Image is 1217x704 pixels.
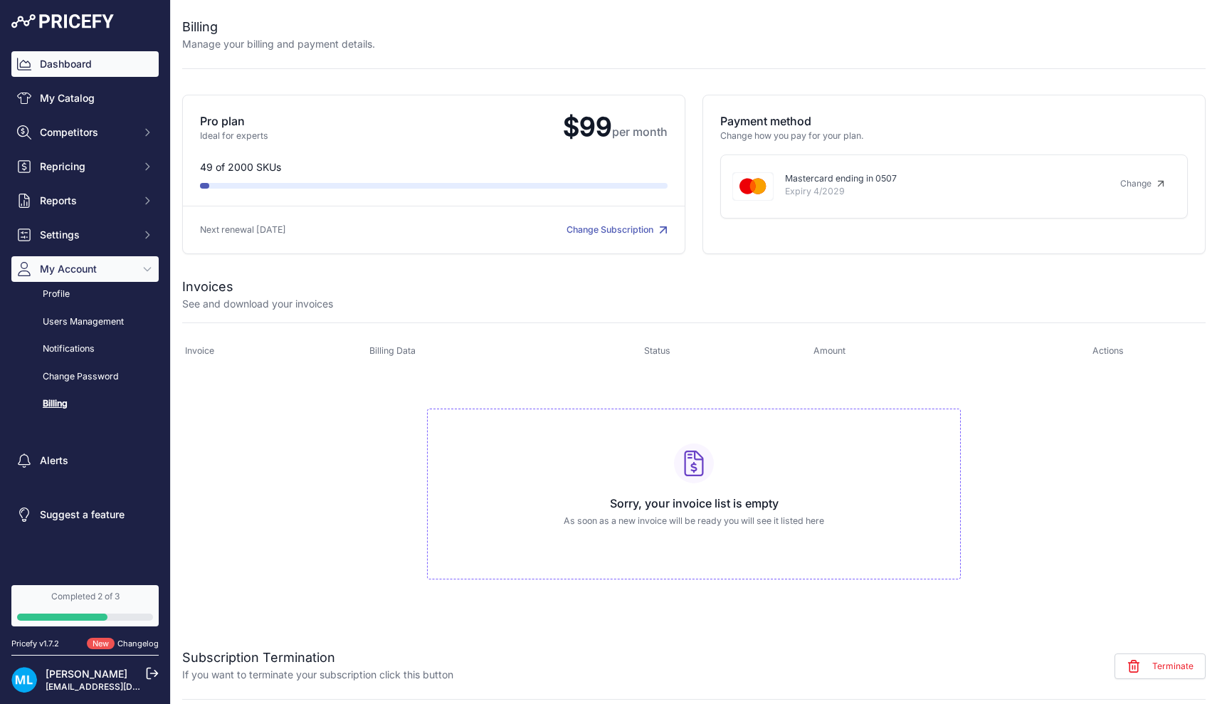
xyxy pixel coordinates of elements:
[17,591,153,602] div: Completed 2 of 3
[720,112,1188,130] p: Payment method
[1092,345,1124,356] span: Actions
[1109,172,1176,195] a: Change
[11,282,159,307] a: Profile
[11,310,159,335] a: Users Management
[552,111,668,142] span: $99
[40,228,133,242] span: Settings
[11,51,159,77] a: Dashboard
[182,17,375,37] h2: Billing
[182,668,453,682] p: If you want to terminate your subscription click this button
[1115,653,1206,679] button: Terminate
[644,345,670,356] span: Status
[11,120,159,145] button: Competitors
[87,638,115,650] span: New
[200,224,434,237] p: Next renewal [DATE]
[46,681,194,692] a: [EMAIL_ADDRESS][DOMAIN_NAME]
[182,37,375,51] p: Manage your billing and payment details.
[11,392,159,416] a: Billing
[182,297,333,311] p: See and download your invoices
[439,515,949,528] p: As soon as a new invoice will be ready you will see it listed here
[567,224,668,235] a: Change Subscription
[11,14,114,28] img: Pricefy Logo
[785,172,1097,186] p: Mastercard ending in 0507
[11,448,159,473] a: Alerts
[11,364,159,389] a: Change Password
[182,648,453,668] h2: Subscription Termination
[185,345,214,356] span: Invoice
[11,502,159,527] a: Suggest a feature
[813,345,845,356] span: Amount
[439,495,949,512] h3: Sorry, your invoice list is empty
[11,337,159,362] a: Notifications
[612,125,668,139] span: per month
[182,277,233,297] h2: Invoices
[720,130,1188,143] p: Change how you pay for your plan.
[1152,661,1194,672] span: Terminate
[40,194,133,208] span: Reports
[369,345,416,356] span: Billing Data
[40,262,133,276] span: My Account
[11,256,159,282] button: My Account
[11,638,59,650] div: Pricefy v1.7.2
[40,159,133,174] span: Repricing
[11,51,159,568] nav: Sidebar
[11,85,159,111] a: My Catalog
[200,130,552,143] p: Ideal for experts
[40,125,133,140] span: Competitors
[200,112,552,130] p: Pro plan
[46,668,127,680] a: [PERSON_NAME]
[11,188,159,214] button: Reports
[11,222,159,248] button: Settings
[117,639,159,648] a: Changelog
[11,154,159,179] button: Repricing
[785,185,1097,199] p: Expiry 4/2029
[11,585,159,626] a: Completed 2 of 3
[200,160,668,174] p: 49 of 2000 SKUs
